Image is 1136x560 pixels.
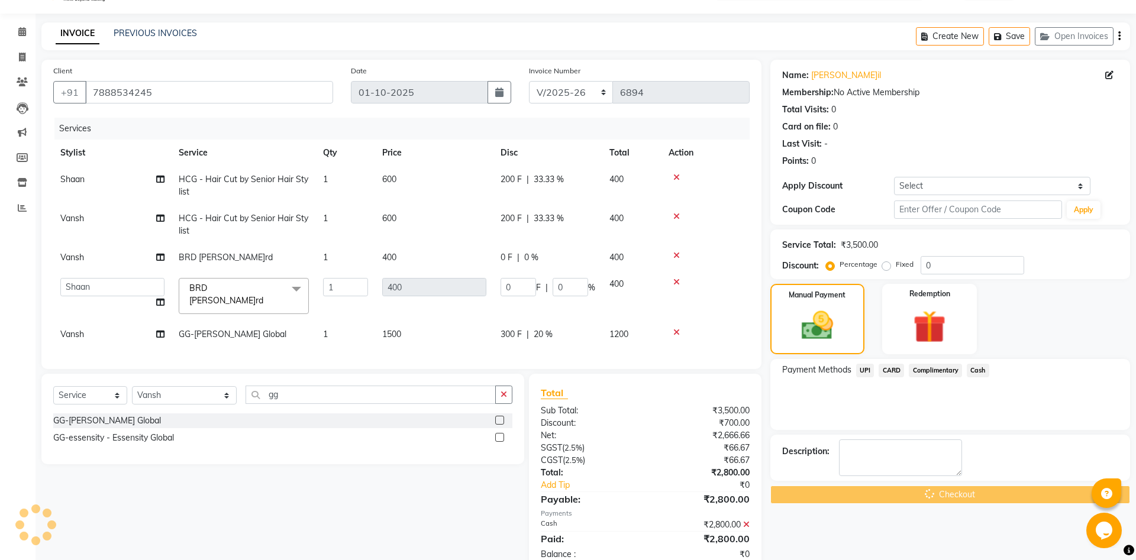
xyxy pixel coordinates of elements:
span: 0 % [524,251,538,264]
div: GG-essensity - Essensity Global [53,432,174,444]
span: 400 [609,174,624,184]
span: HCG - Hair Cut by Senior Hair Stylist [179,213,308,236]
span: | [517,251,519,264]
span: Cash [967,364,989,377]
span: | [527,328,529,341]
a: [PERSON_NAME]il [811,69,881,82]
span: Vansh [60,329,84,339]
span: 1 [323,213,328,224]
span: 1 [323,174,328,184]
div: 0 [811,155,816,167]
th: Action [661,140,750,166]
span: 2.5% [564,443,582,452]
input: Enter Offer / Coupon Code [894,200,1062,219]
span: BRD [PERSON_NAME]rd [189,283,263,306]
div: Payable: [532,492,645,506]
div: Total: [532,467,645,479]
span: 33.33 % [534,173,564,186]
button: Open Invoices [1035,27,1114,46]
button: Apply [1067,201,1100,219]
div: Discount: [532,417,645,429]
th: Qty [316,140,375,166]
div: Coupon Code [782,203,894,216]
span: 600 [382,213,396,224]
span: % [588,281,595,294]
th: Total [602,140,661,166]
div: Points: [782,155,809,167]
span: Complimentary [909,364,962,377]
label: Redemption [909,289,950,299]
span: CARD [879,364,904,377]
th: Disc [493,140,602,166]
span: 300 F [501,328,522,341]
span: 1 [323,252,328,263]
label: Invoice Number [529,66,580,76]
span: | [527,173,529,186]
span: 0 F [501,251,512,264]
input: Search by Name/Mobile/Email/Code [85,81,333,103]
div: ₹2,666.66 [645,429,758,442]
div: Sub Total: [532,404,645,417]
div: GG-[PERSON_NAME] Global [53,415,161,427]
label: Date [351,66,367,76]
div: ₹700.00 [645,417,758,429]
th: Price [375,140,493,166]
div: Membership: [782,86,834,99]
div: Name: [782,69,809,82]
img: _cash.svg [792,307,843,344]
div: Apply Discount [782,180,894,192]
span: | [546,281,548,294]
label: Percentage [840,259,877,270]
span: Vansh [60,213,84,224]
div: ( ) [532,454,645,467]
div: Cash [532,519,645,531]
div: No Active Membership [782,86,1118,99]
span: F [536,281,541,294]
div: ₹2,800.00 [645,467,758,479]
div: Payments [541,509,750,519]
label: Manual Payment [789,290,845,300]
div: ₹2,800.00 [645,492,758,506]
a: x [263,295,269,306]
span: 1200 [609,329,628,339]
span: 200 F [501,173,522,186]
span: | [527,212,529,225]
a: INVOICE [56,23,99,44]
label: Fixed [896,259,914,270]
div: ₹0 [664,479,758,491]
span: 400 [609,252,624,263]
span: CGST [541,455,563,465]
span: BRD [PERSON_NAME]rd [179,252,273,263]
th: Stylist [53,140,172,166]
a: PREVIOUS INVOICES [114,28,197,38]
div: Card on file: [782,121,831,133]
span: UPI [856,364,874,377]
div: ₹3,500.00 [841,239,878,251]
label: Client [53,66,72,76]
span: 20 % [534,328,553,341]
div: Paid: [532,532,645,546]
img: _gift.svg [903,306,956,347]
div: ₹2,800.00 [645,519,758,531]
span: Vansh [60,252,84,263]
span: Shaan [60,174,85,184]
th: Service [172,140,316,166]
div: Service Total: [782,239,836,251]
span: HCG - Hair Cut by Senior Hair Stylist [179,174,308,197]
span: 1500 [382,329,401,339]
span: GG-[PERSON_NAME] Global [179,329,286,339]
div: ₹2,800.00 [645,532,758,546]
input: Search or Scan [246,386,496,404]
div: Services [54,118,759,140]
span: 2.5% [565,455,583,465]
div: ₹66.67 [645,442,758,454]
span: 200 F [501,212,522,225]
div: Discount: [782,260,819,272]
div: - [824,138,828,150]
div: ₹3,500.00 [645,404,758,417]
span: SGST [541,442,562,453]
div: 0 [833,121,838,133]
span: 400 [609,213,624,224]
span: 1 [323,329,328,339]
button: Save [989,27,1030,46]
